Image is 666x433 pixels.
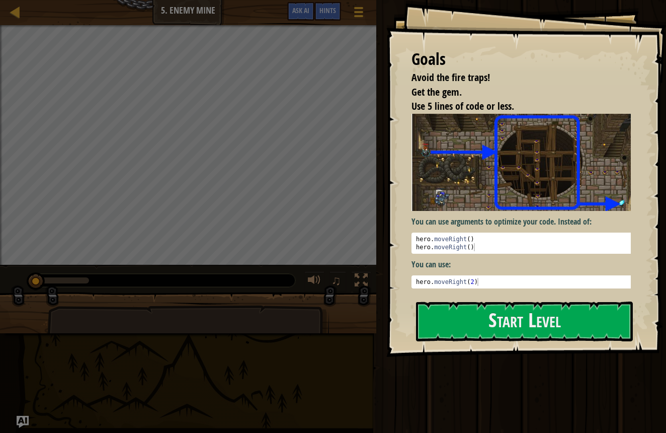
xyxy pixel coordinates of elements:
[416,302,633,341] button: Start Level
[399,70,628,85] li: Avoid the fire traps!
[411,259,638,270] p: You can use:
[399,99,628,114] li: Use 5 lines of code or less.
[304,271,324,292] button: Adjust volume
[411,48,631,71] div: Goals
[411,85,462,99] span: Get the gem.
[411,99,514,113] span: Use 5 lines of code or less.
[399,85,628,100] li: Get the gem.
[411,114,638,211] img: Enemy mine
[287,2,314,21] button: Ask AI
[329,271,347,292] button: ♫
[346,2,371,26] button: Show game menu
[331,273,342,288] span: ♫
[292,6,309,15] span: Ask AI
[319,6,336,15] span: Hints
[17,416,29,428] button: Ask AI
[411,216,638,228] p: You can use arguments to optimize your code. Instead of:
[351,271,371,292] button: Toggle fullscreen
[411,70,490,84] span: Avoid the fire traps!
